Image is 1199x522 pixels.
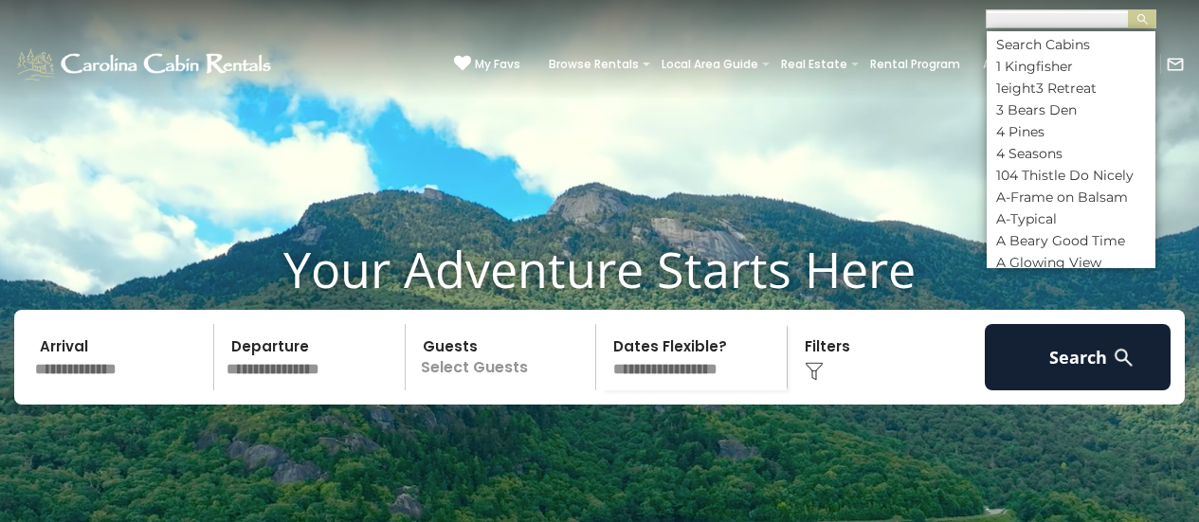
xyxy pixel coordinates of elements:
[652,51,768,78] a: Local Area Guide
[1112,346,1135,369] img: search-regular-white.png
[987,80,1155,97] li: 1eight3 Retreat
[1166,55,1185,74] img: mail-regular-white.png
[805,362,824,381] img: filter--v1.png
[987,210,1155,227] li: A-Typical
[987,58,1155,75] li: 1 Kingfisher
[411,324,596,390] p: Select Guests
[985,324,1171,390] button: Search
[987,189,1155,206] li: A-Frame on Balsam
[14,240,1185,298] h1: Your Adventure Starts Here
[987,101,1155,118] li: 3 Bears Den
[987,167,1155,184] li: 104 Thistle Do Nicely
[475,56,520,73] span: My Favs
[539,51,648,78] a: Browse Rentals
[987,123,1155,140] li: 4 Pines
[14,45,277,83] img: White-1-1-2.png
[987,145,1155,162] li: 4 Seasons
[987,36,1155,53] li: Search Cabins
[973,51,1028,78] a: About
[987,254,1155,271] li: A Glowing View
[861,51,970,78] a: Rental Program
[987,232,1155,249] li: A Beary Good Time
[772,51,857,78] a: Real Estate
[454,55,520,74] a: My Favs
